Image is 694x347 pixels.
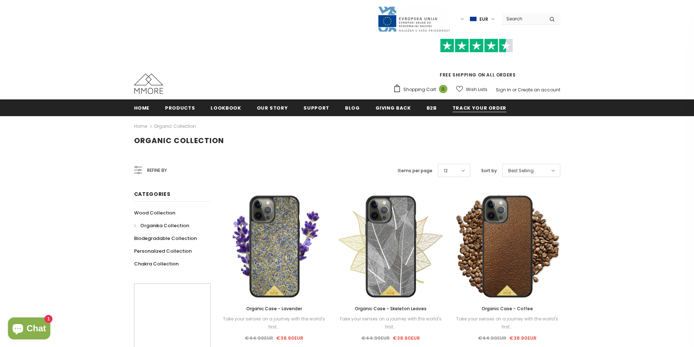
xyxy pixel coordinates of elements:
span: €38.90EUR [393,335,420,342]
img: Javni Razpis [377,6,450,32]
img: Trust Pilot Stars [440,39,513,53]
span: €44.90EUR [245,335,273,342]
span: €38.90EUR [509,335,537,342]
a: Organic Collection [154,123,196,129]
label: Items per page [398,167,432,174]
span: Personalized Collection [134,248,192,255]
span: Wood Collection [134,209,175,216]
span: Organic Case - Coffee [482,305,533,312]
span: Track your order [452,105,506,111]
a: Shopping Cart 0 [393,84,451,95]
a: Personalized Collection [134,245,192,257]
span: Chakra Collection [134,260,179,267]
span: Organic Case - Lavender [246,305,302,312]
a: Javni Razpis [377,16,450,22]
div: Take your senses on a journey with the world's first... [221,315,327,331]
img: MMORE Cases [134,74,163,94]
span: Home [134,105,150,111]
span: support [303,105,329,111]
span: 0 [439,85,447,93]
a: Organic Case - Coffee [454,305,560,313]
span: Giving back [376,105,411,111]
inbox-online-store-chat: Shopify online store chat [6,318,52,341]
span: Organic Case - Skeleton Leaves [355,305,427,312]
a: Organic Case - Skeleton Leaves [338,305,443,313]
a: Organic Case - Lavender [221,305,327,313]
span: Shopping Cart [403,86,436,93]
span: 12 [444,167,448,174]
a: Home [134,122,147,131]
span: Wish Lists [466,86,487,93]
iframe: Customer reviews powered by Trustpilot [393,52,560,71]
a: Chakra Collection [134,257,179,270]
span: FREE SHIPPING ON ALL ORDERS [393,42,560,78]
span: Biodegradable Collection [134,235,197,242]
span: or [512,87,517,93]
div: Take your senses on a journey with the world's first... [338,315,443,331]
a: Wish Lists [456,83,487,96]
span: Products [165,105,195,111]
span: Organic Collection [134,135,224,146]
span: Our Story [257,105,288,111]
span: Lookbook [211,105,241,111]
input: Search Site [502,13,544,24]
label: Sort by [481,167,497,174]
a: Giving back [376,99,411,116]
span: Organika Collection [140,222,189,229]
span: Best Selling [508,167,534,174]
a: Wood Collection [134,206,175,219]
a: Home [134,99,150,116]
span: €38.90EUR [276,335,303,342]
span: €44.90EUR [478,335,506,342]
a: Organika Collection [134,219,189,232]
span: Categories [134,190,170,198]
a: Track your order [452,99,506,116]
span: €44.90EUR [361,335,390,342]
a: Biodegradable Collection [134,232,197,245]
span: B2B [427,105,437,111]
a: Blog [345,99,360,116]
a: Products [165,99,195,116]
a: support [303,99,329,116]
a: B2B [427,99,437,116]
a: Our Story [257,99,288,116]
span: Blog [345,105,360,111]
span: EUR [479,16,488,23]
a: Sign In [496,87,511,93]
a: Create an account [518,87,560,93]
div: Take your senses on a journey with the world's first... [454,315,560,331]
a: Lookbook [211,99,241,116]
span: Refine by [147,166,167,174]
